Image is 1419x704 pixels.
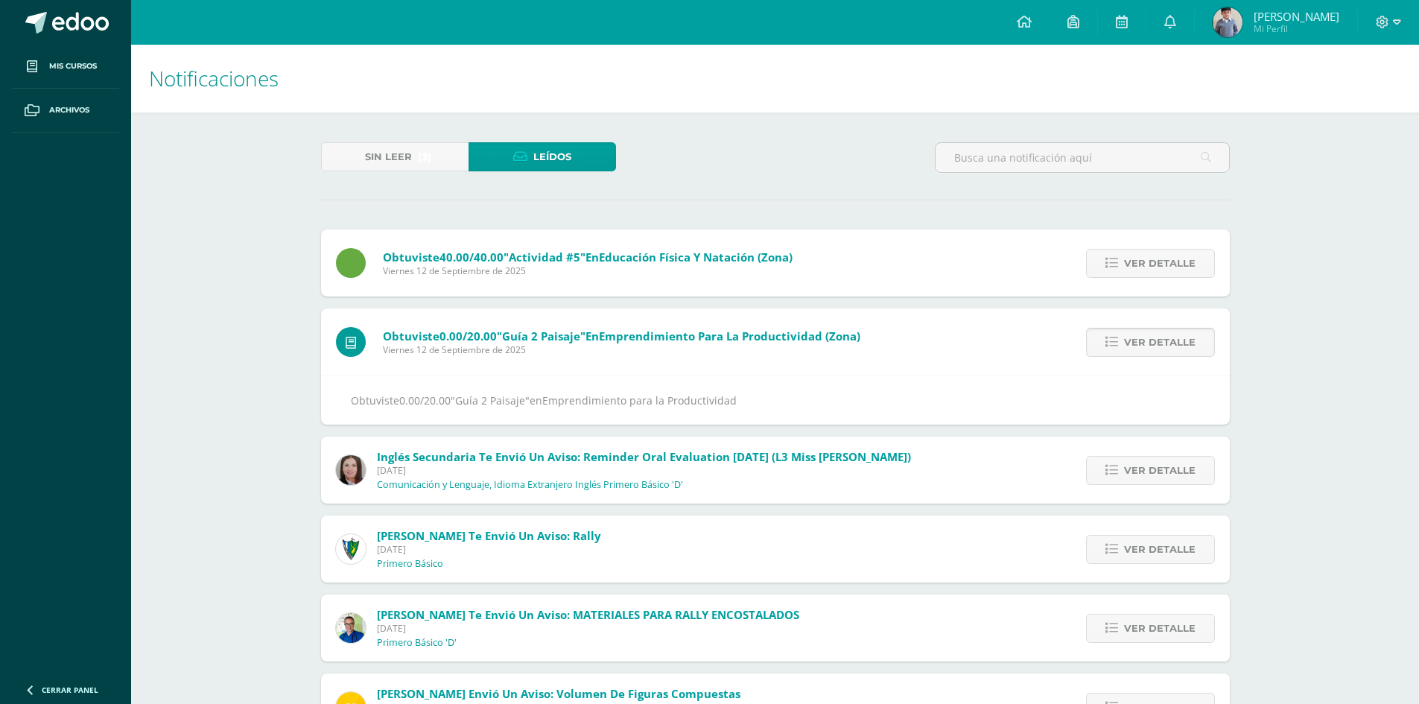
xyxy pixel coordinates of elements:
p: Primero Básico [377,558,443,570]
span: Cerrar panel [42,685,98,695]
span: (3) [418,143,431,171]
span: Ver detalle [1124,615,1196,642]
span: Obtuviste en [383,329,860,343]
span: Mi Perfil [1254,22,1339,35]
input: Busca una notificación aquí [936,143,1229,172]
span: Sin leer [365,143,412,171]
span: 0.00/20.00 [399,393,451,408]
span: Ver detalle [1124,457,1196,484]
span: [PERSON_NAME] te envió un aviso: Rally [377,528,601,543]
span: Obtuviste en [383,250,793,264]
span: Ver detalle [1124,536,1196,563]
span: Archivos [49,104,89,116]
span: Emprendimiento para la Productividad (Zona) [599,329,860,343]
a: Archivos [12,89,119,133]
span: 0.00/20.00 [439,329,497,343]
span: [DATE] [377,622,799,635]
span: Inglés Secundaria te envió un aviso: Reminder Oral Evaluation [DATE] (L3 Miss [PERSON_NAME]) [377,449,911,464]
span: Viernes 12 de Septiembre de 2025 [383,264,793,277]
span: Ver detalle [1124,250,1196,277]
span: "Guía 2 Paisaje" [497,329,585,343]
span: Leídos [533,143,571,171]
span: [PERSON_NAME] te envió un aviso: MATERIALES PARA RALLY ENCOSTALADOS [377,607,799,622]
img: 9f174a157161b4ddbe12118a61fed988.png [336,534,366,564]
span: Mis cursos [49,60,97,72]
span: "Actividad #5" [504,250,585,264]
img: 8af0450cf43d44e38c4a1497329761f3.png [336,455,366,485]
p: Comunicación y Lenguaje, Idioma Extranjero Inglés Primero Básico 'D' [377,479,683,491]
span: [PERSON_NAME] envió un aviso: Volumen de figuras compuestas [377,686,740,701]
span: Ver detalle [1124,329,1196,356]
span: 40.00/40.00 [439,250,504,264]
span: Emprendimiento para la Productividad [542,393,737,408]
span: Viernes 12 de Septiembre de 2025 [383,343,860,356]
a: Mis cursos [12,45,119,89]
span: Notificaciones [149,64,279,92]
div: Obtuviste en [351,391,1200,410]
p: Primero Básico 'D' [377,637,457,649]
span: "Guía 2 Paisaje" [451,393,530,408]
span: [DATE] [377,543,601,556]
span: [PERSON_NAME] [1254,9,1339,24]
span: [DATE] [377,464,911,477]
img: 5beb38fec7668301f370e1681d348f64.png [1213,7,1242,37]
span: Educación Física y Natación (Zona) [599,250,793,264]
a: Sin leer(3) [321,142,469,171]
img: 692ded2a22070436d299c26f70cfa591.png [336,613,366,643]
a: Leídos [469,142,616,171]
